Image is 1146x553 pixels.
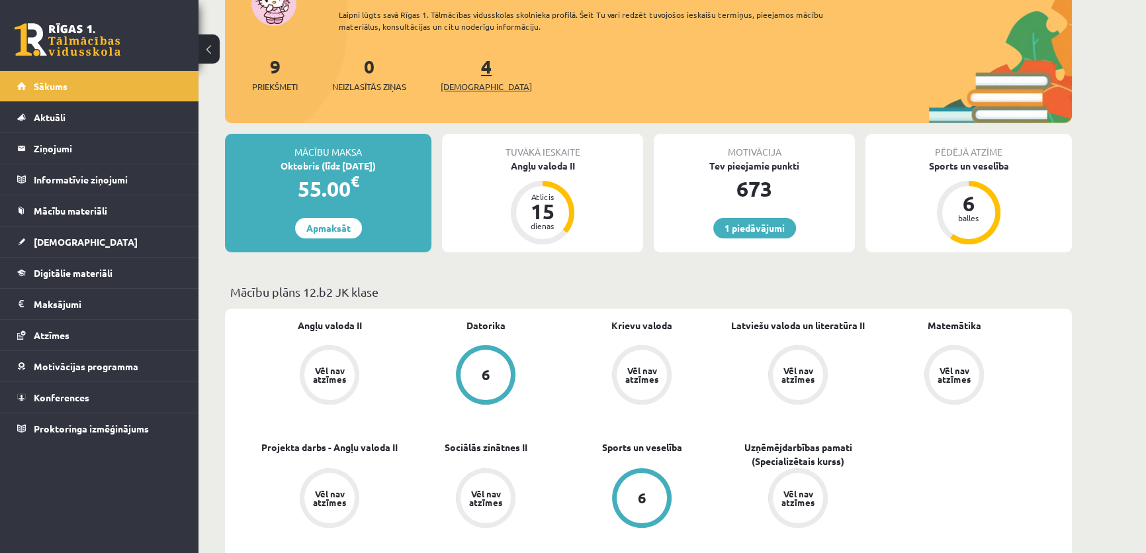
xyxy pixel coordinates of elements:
[34,111,66,123] span: Aktuāli
[17,71,182,101] a: Sākums
[17,133,182,164] a: Ziņojumi
[523,193,562,201] div: Atlicis
[720,345,876,407] a: Vēl nav atzīmes
[230,283,1067,301] p: Mācību plāns 12.b2 JK klase
[442,134,643,159] div: Tuvākā ieskaite
[720,468,876,530] a: Vēl nav atzīmes
[445,440,527,454] a: Sociālās zinātnes II
[441,54,532,93] a: 4[DEMOGRAPHIC_DATA]
[34,205,107,217] span: Mācību materiāli
[34,267,112,279] span: Digitālie materiāli
[779,489,816,507] div: Vēl nav atzīmes
[408,345,564,407] a: 6
[34,423,149,434] span: Proktoringa izmēģinājums
[332,54,406,93] a: 0Neizlasītās ziņas
[261,440,398,454] a: Projekta darbs - Angļu valoda II
[638,491,646,505] div: 6
[17,102,182,132] a: Aktuāli
[564,345,720,407] a: Vēl nav atzīmes
[17,351,182,381] a: Motivācijas programma
[720,440,876,468] a: Uzņēmējdarbības pamati (Specializētais kurss)
[779,366,816,383] div: Vēl nav atzīmes
[34,391,89,403] span: Konferences
[251,345,408,407] a: Vēl nav atzīmes
[225,173,431,205] div: 55.00
[949,214,989,222] div: balles
[311,489,348,507] div: Vēl nav atzīmes
[252,54,298,93] a: 9Priekšmeti
[15,23,120,56] a: Rīgas 1. Tālmācības vidusskola
[34,80,67,92] span: Sākums
[34,360,138,372] span: Motivācijas programma
[482,368,490,382] div: 6
[408,468,564,530] a: Vēl nav atzīmes
[654,134,855,159] div: Motivācija
[654,173,855,205] div: 673
[731,319,865,332] a: Latviešu valoda un literatūra II
[876,345,1032,407] a: Vēl nav atzīmes
[311,366,348,383] div: Vēl nav atzīmes
[34,133,182,164] legend: Ziņojumi
[466,319,506,332] a: Datorika
[523,222,562,230] div: dienas
[351,172,359,191] span: €
[611,319,672,332] a: Krievu valoda
[17,164,182,195] a: Informatīvie ziņojumi
[225,134,431,159] div: Mācību maksa
[654,159,855,173] div: Tev pieejamie punkti
[865,159,1072,173] div: Sports un veselība
[17,195,182,226] a: Mācību materiāli
[34,289,182,319] legend: Maksājumi
[442,159,643,246] a: Angļu valoda II Atlicis 15 dienas
[34,164,182,195] legend: Informatīvie ziņojumi
[467,489,504,507] div: Vēl nav atzīmes
[949,193,989,214] div: 6
[865,159,1072,246] a: Sports un veselība 6 balles
[225,159,431,173] div: Oktobris (līdz [DATE])
[17,258,182,288] a: Digitālie materiāli
[251,468,408,530] a: Vēl nav atzīmes
[602,440,682,454] a: Sports un veselība
[442,159,643,173] div: Angļu valoda II
[295,218,362,238] a: Apmaksāt
[936,366,973,383] div: Vēl nav atzīmes
[332,80,406,93] span: Neizlasītās ziņas
[17,382,182,413] a: Konferences
[523,201,562,222] div: 15
[928,319,981,332] a: Matemātika
[623,366,660,383] div: Vēl nav atzīmes
[17,320,182,350] a: Atzīmes
[865,134,1072,159] div: Pēdējā atzīme
[34,236,138,248] span: [DEMOGRAPHIC_DATA]
[339,9,847,32] div: Laipni lūgts savā Rīgas 1. Tālmācības vidusskolas skolnieka profilā. Šeit Tu vari redzēt tuvojošo...
[252,80,298,93] span: Priekšmeti
[17,289,182,319] a: Maksājumi
[17,226,182,257] a: [DEMOGRAPHIC_DATA]
[298,319,362,332] a: Angļu valoda II
[441,80,532,93] span: [DEMOGRAPHIC_DATA]
[17,413,182,444] a: Proktoringa izmēģinājums
[34,329,69,341] span: Atzīmes
[713,218,796,238] a: 1 piedāvājumi
[564,468,720,530] a: 6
